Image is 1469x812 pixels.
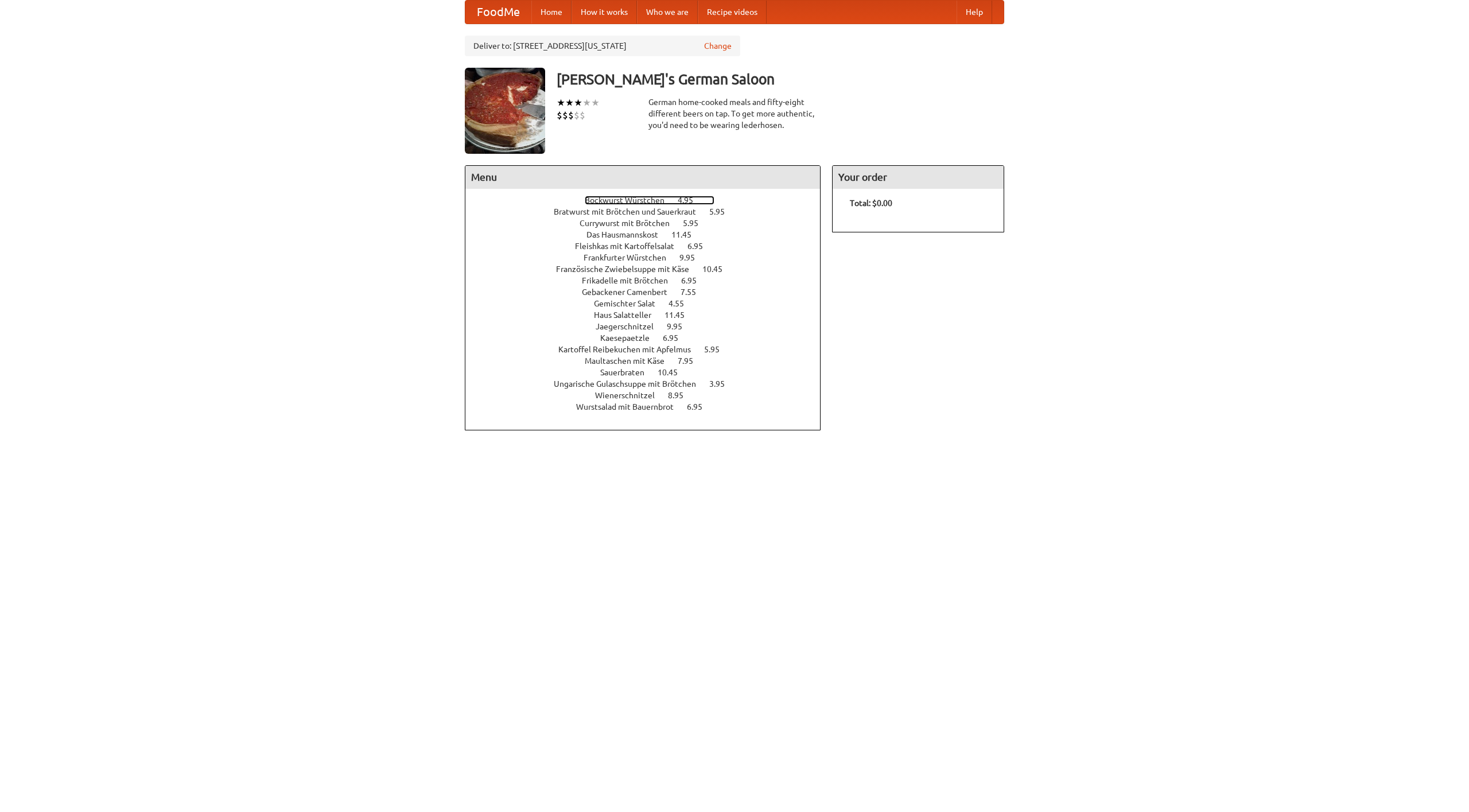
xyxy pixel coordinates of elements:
[709,207,736,216] span: 5.95
[585,196,714,205] a: Bockwurst Würstchen 4.95
[679,253,706,262] span: 9.95
[558,345,702,354] span: Kartoffel Reibekuchen mit Apfelmus
[586,230,670,239] span: Das Hausmannskost
[687,402,714,411] span: 6.95
[576,402,685,411] span: Wurstsalad mit Bauernbrot
[681,287,708,297] span: 7.55
[596,322,665,331] span: Jaegerschnitzel
[568,109,574,122] li: $
[554,379,708,388] span: Ungarische Gulaschsuppe mit Brötchen
[595,391,705,400] a: Wienerschnitzel 8.95
[637,1,698,24] a: Who we are
[575,242,724,251] a: Fleishkas mit Kartoffelsalat 6.95
[557,96,565,109] li: ★
[850,199,892,208] b: Total: $0.00
[594,299,667,308] span: Gemischter Salat
[582,276,718,285] a: Frikadelle mit Brötchen 6.95
[576,402,724,411] a: Wurstsalad mit Bauernbrot 6.95
[554,207,708,216] span: Bratwurst mit Brötchen und Sauerkraut
[658,368,689,377] span: 10.45
[663,333,690,343] span: 6.95
[648,96,821,131] div: German home-cooked meals and fifty-eight different beers on tap. To get more authentic, you'd nee...
[531,1,572,24] a: Home
[580,219,681,228] span: Currywurst mit Brötchen
[671,230,703,239] span: 11.45
[683,219,710,228] span: 5.95
[668,391,695,400] span: 8.95
[556,265,744,274] a: Französische Zwiebelsuppe mit Käse 10.45
[557,109,562,122] li: $
[582,276,679,285] span: Frikadelle mit Brötchen
[678,196,705,205] span: 4.95
[586,230,713,239] a: Das Hausmannskost 11.45
[556,265,701,274] span: Französische Zwiebelsuppe mit Käse
[704,40,732,52] a: Change
[575,242,686,251] span: Fleishkas mit Kartoffelsalat
[600,333,699,343] a: Kaesepaetzle 6.95
[687,242,714,251] span: 6.95
[596,322,704,331] a: Jaegerschnitzel 9.95
[465,68,545,154] img: angular.jpg
[465,1,531,24] a: FoodMe
[574,96,582,109] li: ★
[833,166,1004,189] h4: Your order
[465,166,820,189] h4: Menu
[667,322,694,331] span: 9.95
[554,379,746,388] a: Ungarische Gulaschsuppe mit Brötchen 3.95
[704,345,731,354] span: 5.95
[585,356,714,366] a: Maultaschen mit Käse 7.95
[574,109,580,122] li: $
[580,109,585,122] li: $
[585,196,676,205] span: Bockwurst Würstchen
[558,345,741,354] a: Kartoffel Reibekuchen mit Apfelmus 5.95
[709,379,736,388] span: 3.95
[554,207,746,216] a: Bratwurst mit Brötchen und Sauerkraut 5.95
[557,68,1004,91] h3: [PERSON_NAME]'s German Saloon
[594,310,663,320] span: Haus Salatteller
[664,310,696,320] span: 11.45
[600,368,656,377] span: Sauerbraten
[591,96,600,109] li: ★
[702,265,734,274] span: 10.45
[681,276,708,285] span: 6.95
[585,356,676,366] span: Maultaschen mit Käse
[565,96,574,109] li: ★
[594,299,705,308] a: Gemischter Salat 4.55
[957,1,992,24] a: Help
[582,287,717,297] a: Gebackener Camenbert 7.55
[582,96,591,109] li: ★
[669,299,695,308] span: 4.55
[584,253,716,262] a: Frankfurter Würstchen 9.95
[698,1,767,24] a: Recipe videos
[600,368,699,377] a: Sauerbraten 10.45
[595,391,666,400] span: Wienerschnitzel
[600,333,661,343] span: Kaesepaetzle
[562,109,568,122] li: $
[678,356,705,366] span: 7.95
[582,287,679,297] span: Gebackener Camenbert
[594,310,706,320] a: Haus Salatteller 11.45
[465,36,740,56] div: Deliver to: [STREET_ADDRESS][US_STATE]
[584,253,678,262] span: Frankfurter Würstchen
[580,219,720,228] a: Currywurst mit Brötchen 5.95
[572,1,637,24] a: How it works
